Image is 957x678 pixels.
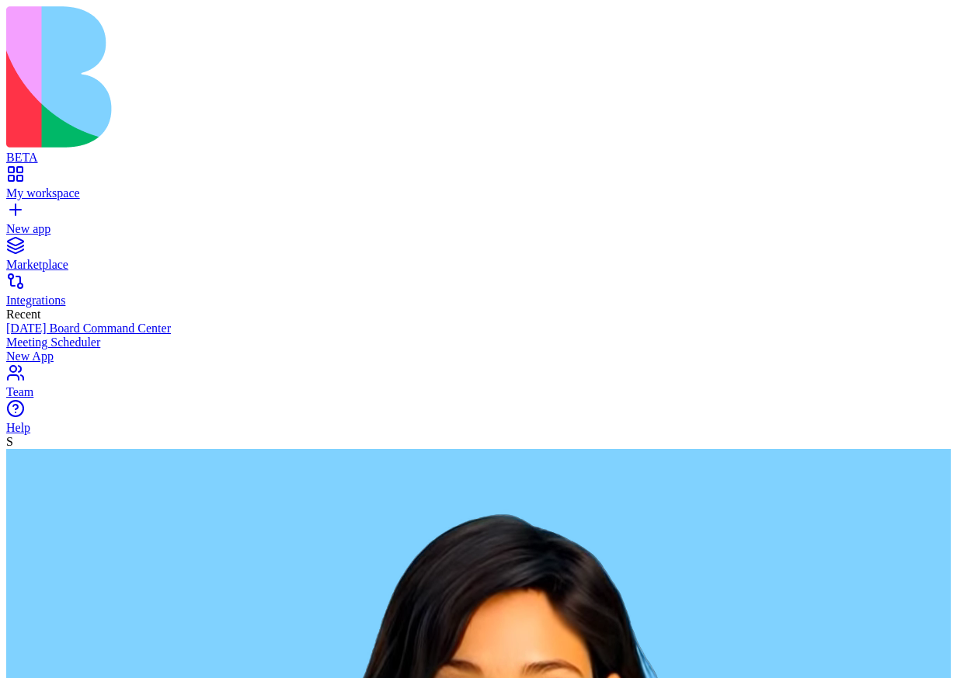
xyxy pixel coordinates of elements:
[6,137,951,165] a: BETA
[6,322,951,336] a: [DATE] Board Command Center
[6,407,951,435] a: Help
[6,6,631,148] img: logo
[6,186,951,200] div: My workspace
[6,308,40,321] span: Recent
[6,349,951,363] a: New App
[6,280,951,308] a: Integrations
[6,244,951,272] a: Marketplace
[6,258,951,272] div: Marketplace
[6,435,13,448] span: S
[6,371,951,399] a: Team
[6,385,951,399] div: Team
[6,421,951,435] div: Help
[6,222,951,236] div: New app
[6,172,951,200] a: My workspace
[6,336,951,349] a: Meeting Scheduler
[6,208,951,236] a: New app
[6,294,951,308] div: Integrations
[6,151,951,165] div: BETA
